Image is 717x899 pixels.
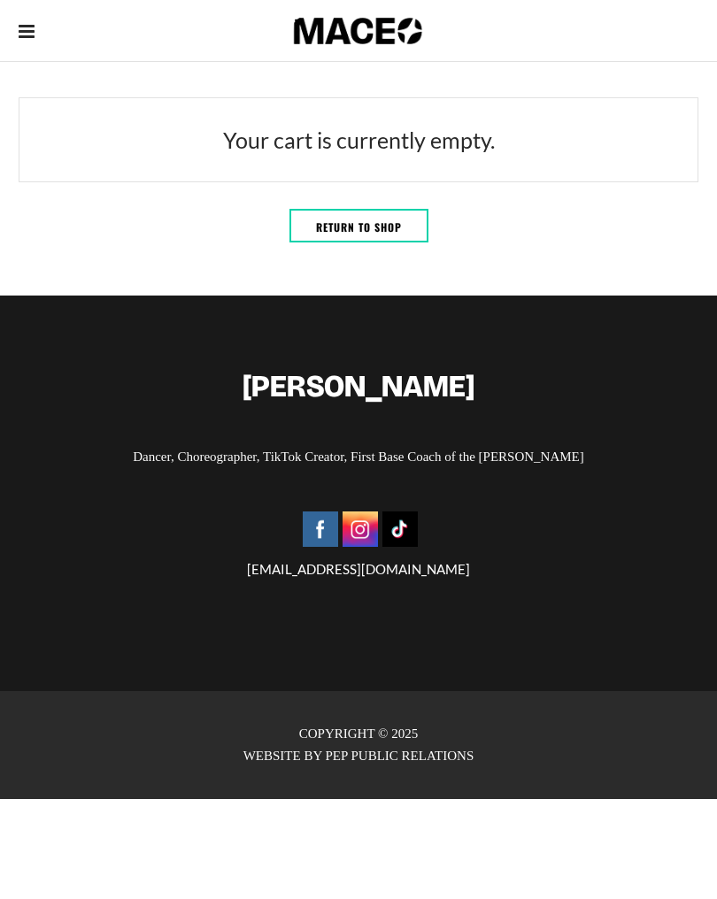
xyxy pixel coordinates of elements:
[35,366,682,406] h2: [PERSON_NAME]
[289,209,428,242] a: Return to shop
[35,508,682,580] div: [EMAIL_ADDRESS][DOMAIN_NAME]
[283,4,437,58] img: Mobile Logo
[343,511,378,547] img: Instagram
[35,446,682,468] p: Dancer, Choreographer, TikTok Creator, First Base Coach of the [PERSON_NAME]
[303,511,338,547] img: Facebook
[19,97,698,182] div: Your cart is currently empty.
[44,723,673,767] p: COPYRIGHT © 2025 WEBSITE BY PEP PUBLIC RELATIONS
[382,511,418,547] img: Tiktok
